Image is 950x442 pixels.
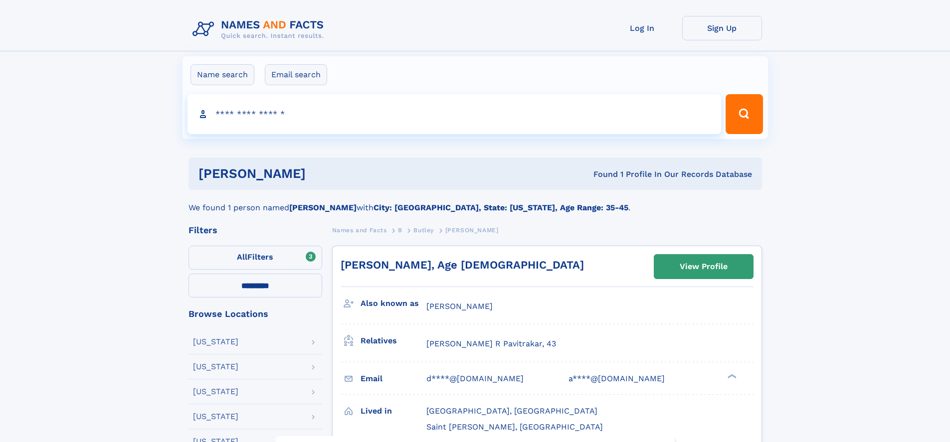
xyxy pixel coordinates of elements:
[189,246,322,270] label: Filters
[193,413,238,421] div: [US_STATE]
[193,338,238,346] div: [US_STATE]
[188,94,722,134] input: search input
[289,203,357,212] b: [PERSON_NAME]
[374,203,628,212] b: City: [GEOGRAPHIC_DATA], State: [US_STATE], Age Range: 35-45
[265,64,327,85] label: Email search
[654,255,753,279] a: View Profile
[193,363,238,371] div: [US_STATE]
[190,64,254,85] label: Name search
[413,224,434,236] a: Butley
[725,373,737,379] div: ❯
[189,226,322,235] div: Filters
[189,309,322,318] div: Browse Locations
[426,338,556,349] a: [PERSON_NAME] R Pavitrakar, 43
[398,227,402,234] span: B
[413,227,434,234] span: Butley
[426,301,493,311] span: [PERSON_NAME]
[361,370,426,387] h3: Email
[193,388,238,396] div: [US_STATE]
[341,259,584,271] a: [PERSON_NAME], Age [DEMOGRAPHIC_DATA]
[426,422,603,432] span: Saint [PERSON_NAME], [GEOGRAPHIC_DATA]
[189,190,762,214] div: We found 1 person named with .
[426,406,597,416] span: [GEOGRAPHIC_DATA], [GEOGRAPHIC_DATA]
[398,224,402,236] a: B
[189,16,332,43] img: Logo Names and Facts
[237,252,247,262] span: All
[602,16,682,40] a: Log In
[680,255,728,278] div: View Profile
[198,167,450,180] h1: [PERSON_NAME]
[332,224,387,236] a: Names and Facts
[449,169,752,180] div: Found 1 Profile In Our Records Database
[445,227,499,234] span: [PERSON_NAME]
[361,403,426,420] h3: Lived in
[726,94,762,134] button: Search Button
[361,295,426,312] h3: Also known as
[361,332,426,349] h3: Relatives
[682,16,762,40] a: Sign Up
